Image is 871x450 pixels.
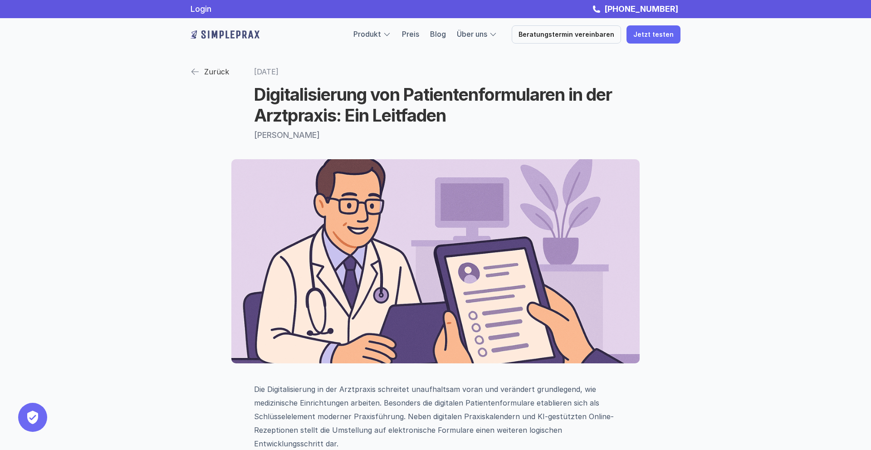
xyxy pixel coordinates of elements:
a: Über uns [457,29,487,39]
a: Zurück [191,64,229,80]
p: Jetzt testen [633,31,674,39]
a: Jetzt testen [626,25,680,44]
a: Produkt [353,29,381,39]
a: Preis [402,29,419,39]
p: Beratungstermin vereinbaren [519,31,614,39]
p: [PERSON_NAME] [254,130,617,140]
a: Beratungstermin vereinbaren [512,25,621,44]
h1: Digitalisierung von Patientenformularen in der Arztpraxis: Ein Leitfaden [254,84,617,126]
a: Blog [430,29,446,39]
p: [DATE] [254,64,617,80]
strong: [PHONE_NUMBER] [604,4,678,14]
a: [PHONE_NUMBER] [602,4,680,14]
a: Login [191,4,211,14]
p: Zurück [204,65,229,78]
